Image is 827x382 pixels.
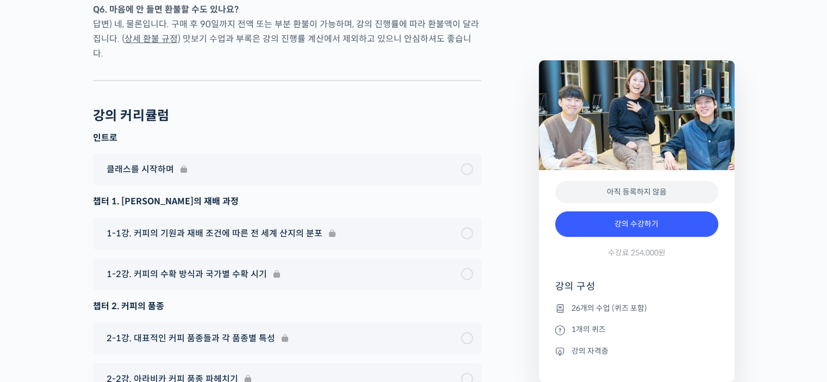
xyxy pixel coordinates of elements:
span: 수강료 254,000원 [608,248,666,258]
p: 답변) 네, 물론입니다. 구매 후 90일까지 전액 또는 부분 환불이 가능하며, 강의 진행률에 따라 환불액이 달라집니다. ( ) 맛보기 수업과 부록은 강의 진행률 계산에서 제외... [93,2,481,61]
a: 홈 [3,292,72,319]
a: 설정 [140,292,209,319]
strong: Q6. 마음에 안 들면 환불할 수도 있나요? [93,4,239,15]
li: 강의 자격증 [555,345,718,358]
a: 대화 [72,292,140,319]
span: 설정 [168,308,181,317]
li: 1개의 퀴즈 [555,323,718,336]
li: 26개의 수업 (퀴즈 포함) [555,302,718,315]
a: 상세 환불 규정 [125,33,178,45]
h3: 인트로 [93,132,481,144]
div: 챕터 2. 커피의 품종 [93,299,481,314]
span: 홈 [34,308,41,317]
div: 챕터 1. [PERSON_NAME]의 재배 과정 [93,194,481,209]
div: 아직 등록하지 않음 [555,181,718,203]
h2: 강의 커리큘럼 [93,108,170,124]
h4: 강의 구성 [555,280,718,302]
span: 대화 [100,309,113,317]
a: 강의 수강하기 [555,211,718,237]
